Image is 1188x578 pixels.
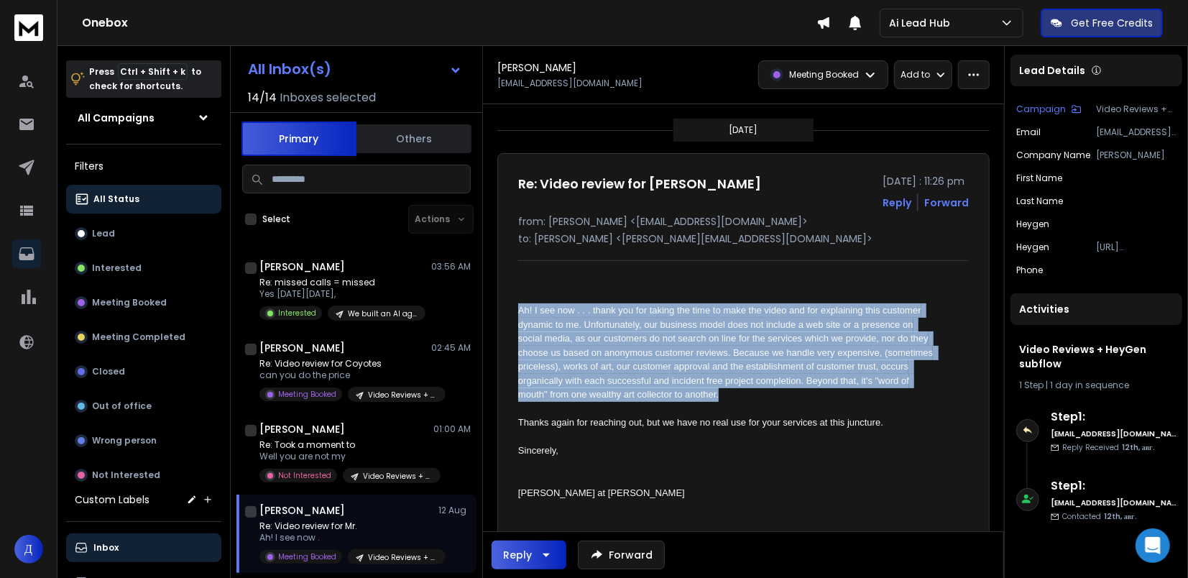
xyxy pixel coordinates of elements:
h3: Inboxes selected [280,89,376,106]
p: Video Reviews + HeyGen subflow [368,390,437,400]
p: Reply Received [1062,442,1155,453]
div: | [1019,380,1174,391]
h6: Step 1 : [1051,408,1177,426]
p: Contacted [1062,511,1137,522]
p: [PERSON_NAME] [1096,150,1177,161]
span: 1 day in sequence [1050,379,1129,391]
h1: All Campaigns [78,111,155,125]
div: Thanks again for reaching out, but we have no real use for your services at this juncture. [518,416,938,430]
p: [DATE] [729,124,758,136]
p: Meeting Booked [278,389,336,400]
button: Reply [883,196,911,210]
span: Ctrl + Shift + k [118,63,188,80]
p: 02:45 AM [431,342,471,354]
p: Re: missed calls = missed [259,277,425,288]
p: Meeting Booked [789,69,859,81]
p: First Name [1016,173,1062,184]
p: from: [PERSON_NAME] <[EMAIL_ADDRESS][DOMAIN_NAME]> [518,214,969,229]
p: Meeting Booked [92,297,167,308]
p: Meeting Completed [92,331,185,343]
div: Reply [503,548,532,562]
p: 01:00 AM [433,423,471,435]
button: All Campaigns [66,104,221,132]
p: Email [1016,127,1041,138]
p: 12 Aug [438,505,471,516]
button: Д [14,535,43,564]
p: heygen [1016,219,1049,230]
h3: Filters [66,156,221,176]
p: [URL][DOMAIN_NAME] [1096,242,1177,253]
h1: All Inbox(s) [248,62,331,76]
button: Forward [578,541,665,569]
p: Yes [DATE][DATE], [259,288,425,300]
p: can you do the price [259,370,432,381]
p: to: [PERSON_NAME] <[PERSON_NAME][EMAIL_ADDRESS][DOMAIN_NAME]> [518,231,969,246]
div: [PERSON_NAME] at [PERSON_NAME] [518,486,938,500]
p: Company Name [1016,150,1090,161]
button: Interested [66,254,221,283]
p: Get Free Credits [1071,16,1153,30]
p: Lead [92,228,115,239]
p: We built an AI agent [348,308,417,319]
button: Reply [492,541,566,569]
h6: [EMAIL_ADDRESS][DOMAIN_NAME] [1051,497,1177,508]
button: Closed [66,357,221,386]
button: Not Interested [66,461,221,490]
div: Open Intercom Messenger [1136,528,1170,563]
h3: Custom Labels [75,492,149,507]
p: Not Interested [92,469,160,481]
p: Re: Video review for Coyotes [259,358,432,370]
button: All Inbox(s) [236,55,474,83]
span: 14 / 14 [248,89,277,106]
p: Inbox [93,542,119,554]
p: Out of office [92,400,152,412]
p: Wrong person [92,435,157,446]
p: Well you are not my [259,451,432,462]
button: Primary [241,121,356,156]
h1: Onebox [82,14,816,32]
p: Press to check for shortcuts. [89,65,201,93]
p: [EMAIL_ADDRESS][DOMAIN_NAME] [497,78,643,89]
button: Out of office [66,392,221,421]
button: Get Free Credits [1041,9,1163,37]
p: Video Reviews + HeyGen subflow [1096,104,1177,115]
button: Meeting Booked [66,288,221,317]
p: Re: Took a moment to [259,439,432,451]
span: 12th, авг. [1122,442,1155,453]
p: [DATE] : 11:26 pm [883,174,969,188]
p: Re: Video review for Mr. [259,520,432,532]
p: Ai Lead Hub [889,16,956,30]
p: Interested [278,308,316,318]
button: Others [356,123,471,155]
p: 03:56 AM [431,261,471,272]
p: All Status [93,193,139,205]
button: Campaign [1016,104,1082,115]
p: Ah! I see now . [259,532,432,543]
p: Interested [92,262,142,274]
h6: [EMAIL_ADDRESS][DOMAIN_NAME] [1051,428,1177,439]
p: [EMAIL_ADDRESS][DOMAIN_NAME] [1096,127,1177,138]
label: Select [262,214,290,225]
button: All Status [66,185,221,214]
h1: [PERSON_NAME] [259,260,345,274]
button: Lead [66,219,221,248]
p: Meeting Booked [278,551,336,562]
h6: Step 1 : [1051,477,1177,495]
p: heygen [1016,242,1049,253]
div: Activities [1010,293,1182,325]
p: Video Reviews + HeyGen subflow [368,552,437,563]
h1: [PERSON_NAME] [497,60,576,75]
div: Sincerely, [518,444,938,458]
button: Inbox [66,533,221,562]
h1: Video Reviews + HeyGen subflow [1019,342,1174,371]
p: Closed [92,366,125,377]
div: Forward [924,196,969,210]
img: logo [14,14,43,41]
span: 12th, авг. [1104,511,1137,522]
p: Video Reviews + HeyGen subflow [363,471,432,482]
span: 1 Step [1019,379,1044,391]
p: Add to [901,69,930,81]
